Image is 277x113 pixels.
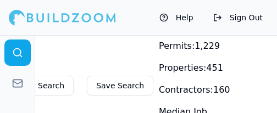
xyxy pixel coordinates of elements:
[208,9,268,26] button: Sign Out
[159,83,230,97] div: 160
[159,41,195,51] span: Permits:
[159,84,213,95] span: Contractors:
[87,76,153,95] button: Save Search
[154,9,199,26] button: Help
[159,39,220,53] div: 1,229
[159,61,223,75] div: 451
[4,76,74,95] button: Quick Search
[159,63,206,73] span: Properties:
